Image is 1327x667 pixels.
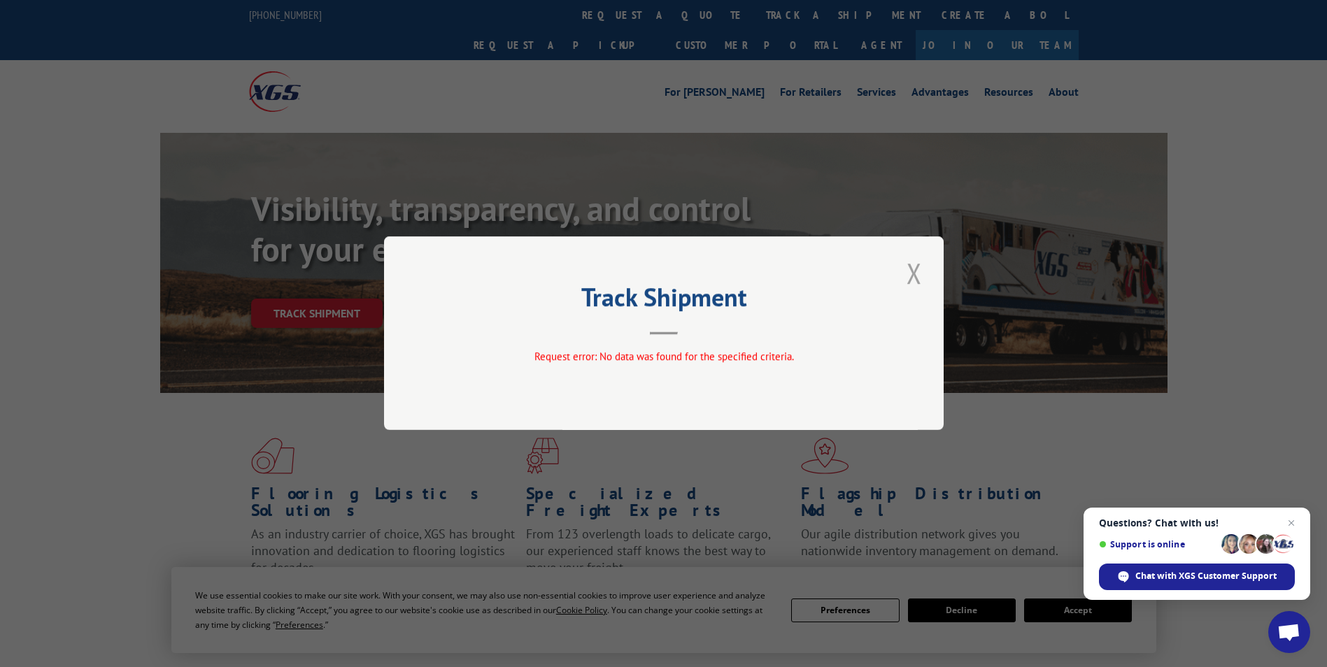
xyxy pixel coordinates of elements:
[1268,611,1310,653] a: Open chat
[534,350,793,364] span: Request error: No data was found for the specified criteria.
[1135,570,1277,582] span: Chat with XGS Customer Support
[1099,539,1216,550] span: Support is online
[902,254,926,292] button: Close modal
[1099,564,1295,590] span: Chat with XGS Customer Support
[1099,517,1295,529] span: Questions? Chat with us!
[454,287,874,314] h2: Track Shipment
